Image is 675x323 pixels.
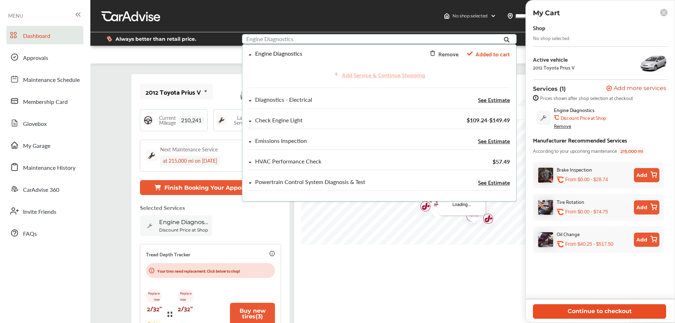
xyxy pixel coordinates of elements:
[140,204,185,212] p: Selected Services
[140,180,280,195] button: Finish Booking Your Appointment
[614,85,666,92] span: Add more services
[230,115,253,125] span: Last Service
[554,123,571,129] div: Remove
[533,146,617,155] span: According to your upcoming maintenance
[618,146,645,155] span: 215,000 mi
[23,207,56,217] span: Invite Friends
[533,85,566,92] p: Services (1)
[178,116,204,124] span: 210,241
[6,114,83,132] a: Glovebox
[634,200,659,215] button: Add
[533,23,545,32] div: Shop
[23,76,80,85] span: Maintenance Schedule
[533,35,569,41] div: No shop selected
[507,13,513,19] img: location_vector.a44bc228.svg
[23,98,68,107] span: Membership Card
[533,304,666,319] button: Continue to checkout
[255,179,365,185] div: Powertrain Control System Diagnosis & Test
[606,85,666,92] button: Add more services
[466,116,510,124] span: $109.24 - $149.49
[255,158,321,165] div: HVAC Performance Check
[6,92,83,110] a: Membership Card
[6,158,83,176] a: Maintenance History
[476,209,495,231] img: logo-jiffylube.png
[444,13,450,19] img: header-home-logo.8d720a4f.svg
[416,195,434,210] div: Map marker
[565,176,608,183] p: From $0.00 - $28.74
[144,219,156,232] img: default_wrench_icon.d1a43860.svg
[160,156,220,166] div: at 215,000 mi on [DATE]
[540,95,633,101] span: Prices shown after shop selection at checkout
[23,163,75,173] span: Maintenance History
[475,49,510,59] span: Added to cart
[143,115,153,125] img: steering_logo
[533,135,627,145] div: Manufacturer Recommended Services
[147,303,162,314] p: 2/32"
[6,202,83,220] a: Invite Friends
[8,13,23,18] span: MENU
[533,56,575,62] div: Active vehicle
[538,232,553,247] img: oil-change-thumb.jpg
[159,219,209,225] span: Engine Diagnostics
[492,157,510,166] span: $57.49
[538,200,553,215] img: tire-rotation-thumb.jpg
[557,165,592,173] div: Brake Inspection
[255,97,312,103] div: Diagnostics - Electrical
[255,117,303,123] div: Check Engine Light
[6,48,83,66] a: Approvals
[490,13,496,19] img: header-down-arrow.9dd2ce7d.svg
[478,138,510,144] span: See Estimate
[6,224,83,242] a: FAQs
[478,179,510,185] span: See Estimate
[23,185,59,195] span: CarAdvise 360
[238,76,281,108] img: mobile_7896_st0640_046.jpg
[565,208,608,215] p: From $0.00 - $74.75
[639,52,668,74] img: 7896_st0640_046.jpg
[23,119,47,129] span: Glovebox
[536,111,551,125] img: default_wrench_icon.d1a43860.svg
[606,85,668,92] a: Add more services
[452,13,488,19] span: No shop selected
[533,9,560,17] p: My Cart
[460,206,477,229] div: Map marker
[146,88,201,95] div: 2012 Toyota Prius V
[107,36,112,42] img: dollor_label_vector.a70140d1.svg
[460,206,478,229] img: logo-jiffylube.png
[478,97,510,102] span: See Estimate
[462,206,480,228] div: Map marker
[255,138,307,144] div: Emissions Inspection
[23,32,50,41] span: Dashboard
[557,230,580,238] div: Oil Change
[146,289,162,303] p: Replace now
[538,168,553,183] img: brake-inspection-thumb.jpg
[255,51,302,57] div: Engine Diagnostics
[178,289,194,303] p: Replace now
[533,95,539,101] img: info-strock.ef5ea3fe.svg
[414,196,432,219] img: logo-jiffylube.png
[157,267,240,274] p: Your tires need replacement. Click below to shop!
[634,233,659,247] button: Add
[427,202,446,217] img: logo-les-schwab.png
[561,115,606,121] b: Discount Price at Shop
[554,107,595,113] span: Engine Diagnostics
[178,303,193,314] p: 2/32"
[438,49,458,59] div: Remove
[565,241,613,247] p: From $40.25 - $517.50
[146,150,157,161] img: maintenance_logo
[116,37,196,41] span: Always better than retail price.
[23,54,48,63] span: Approvals
[557,197,584,206] div: Tire Rotation
[168,311,172,317] img: tire_track_logo.b900bcbc.svg
[6,70,83,88] a: Maintenance Schedule
[414,196,431,219] div: Map marker
[462,206,481,228] img: logo-pepboys.png
[6,180,83,198] a: CarAdvise 360
[23,229,37,239] span: FAQs
[427,202,445,217] div: Map marker
[146,250,190,258] p: Tread Depth Tracker
[6,136,83,154] a: My Garage
[157,115,178,125] span: Current Mileage
[634,168,659,182] button: Add
[6,26,83,44] a: Dashboard
[533,65,575,70] div: 2012 Toyota Prius V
